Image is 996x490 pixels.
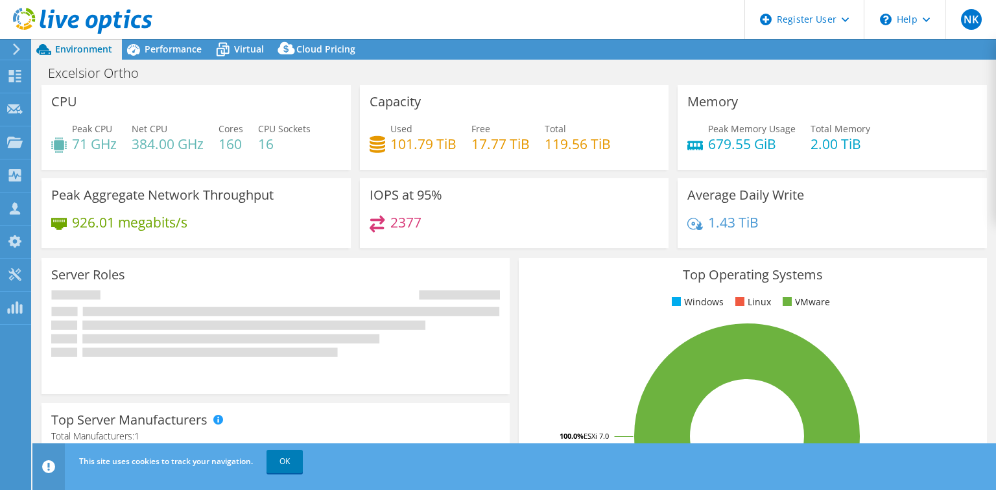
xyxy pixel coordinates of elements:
tspan: ESXi 7.0 [584,431,609,441]
span: Peak CPU [72,122,112,135]
span: Peak Memory Usage [708,122,796,135]
h4: 679.55 GiB [708,137,796,151]
h4: 16 [258,137,311,151]
span: CPU Sockets [258,122,311,135]
span: Total Memory [811,122,870,135]
h3: Average Daily Write [687,188,804,202]
h3: Memory [687,95,738,109]
svg: \n [880,14,892,25]
h4: Total Manufacturers: [51,429,500,443]
span: Cloud Pricing [296,43,355,55]
h4: 2377 [390,215,421,229]
h3: IOPS at 95% [370,188,442,202]
li: VMware [779,295,830,309]
span: 1 [134,430,139,442]
tspan: 100.0% [560,431,584,441]
span: Free [471,122,490,135]
span: Cores [219,122,243,135]
h4: 71 GHz [72,137,117,151]
h3: CPU [51,95,77,109]
h4: 2.00 TiB [811,137,870,151]
h4: 1.43 TiB [708,215,759,229]
h3: Capacity [370,95,421,109]
h3: Server Roles [51,268,125,282]
h4: 384.00 GHz [132,137,204,151]
h4: 926.01 megabits/s [72,215,187,229]
span: Total [545,122,566,135]
li: Linux [732,295,771,309]
span: This site uses cookies to track your navigation. [79,456,253,467]
h4: 17.77 TiB [471,137,530,151]
h1: Excelsior Ortho [42,66,159,80]
h3: Top Server Manufacturers [51,413,207,427]
span: Performance [145,43,202,55]
span: Environment [55,43,112,55]
h3: Peak Aggregate Network Throughput [51,188,274,202]
a: OK [267,450,303,473]
li: Windows [669,295,724,309]
span: NK [961,9,982,30]
h4: 160 [219,137,243,151]
h4: 119.56 TiB [545,137,611,151]
h4: 101.79 TiB [390,137,456,151]
h3: Top Operating Systems [528,268,977,282]
span: Used [390,122,412,135]
span: Virtual [234,43,264,55]
span: Net CPU [132,122,167,135]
